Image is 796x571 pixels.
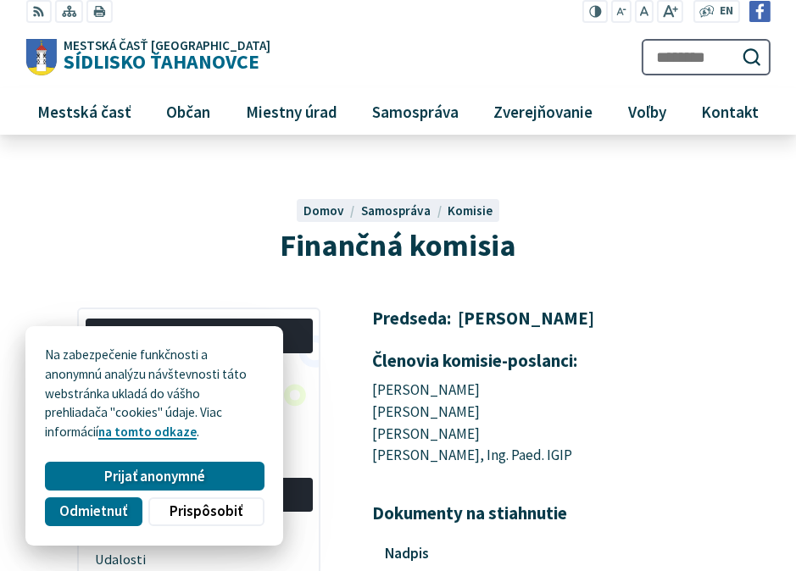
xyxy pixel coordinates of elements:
[690,88,770,134] a: Kontakt
[372,349,577,372] strong: Členovia komisie-poslanci:
[159,88,216,134] span: Občan
[170,502,242,520] span: Prispôsobiť
[148,497,264,526] button: Prispôsobiť
[720,3,733,20] span: EN
[303,202,361,219] a: Domov
[64,39,270,52] span: Mestská časť [GEOGRAPHIC_DATA]
[365,88,465,134] span: Samospráva
[361,88,470,134] a: Samospráva
[155,88,221,134] a: Občan
[86,319,313,353] a: Všeobecné info
[372,308,771,371] h4: Predseda: [PERSON_NAME]
[372,380,771,467] p: [PERSON_NAME] [PERSON_NAME] [PERSON_NAME] [PERSON_NAME], Ing. Paed. IGIP
[31,88,137,134] span: Mestská časť
[617,88,677,134] a: Voľby
[234,88,348,134] a: Miestny úrad
[621,88,672,134] span: Voľby
[45,497,142,526] button: Odmietnuť
[95,322,303,350] span: Všeobecné info
[361,202,448,219] a: Samospráva
[361,202,431,219] span: Samospráva
[25,39,57,76] img: Prejsť na domovskú stránku
[98,424,197,440] a: na tomto odkaze
[45,346,264,442] p: Na zabezpečenie funkčnosti a anonymnú analýzu návštevnosti táto webstránka ukladá do vášho prehli...
[59,502,127,520] span: Odmietnuť
[104,468,205,485] span: Prijať anonymné
[280,225,516,264] span: Finančná komisia
[57,39,270,72] span: Sídlisko Ťahanovce
[695,88,765,134] span: Kontakt
[448,202,493,219] a: Komisie
[372,502,567,524] strong: Dokumenty na stiahnutie
[482,88,604,134] a: Zverejňovanie
[715,3,738,20] a: EN
[487,88,599,134] span: Zverejňovanie
[239,88,343,134] span: Miestny úrad
[749,1,771,22] img: Prejsť na Facebook stránku
[385,545,429,563] p: Nadpis
[25,88,142,134] a: Mestská časť
[303,202,344,219] span: Domov
[45,462,264,491] button: Prijať anonymné
[25,39,270,76] a: Logo Sídlisko Ťahanovce, prejsť na domovskú stránku.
